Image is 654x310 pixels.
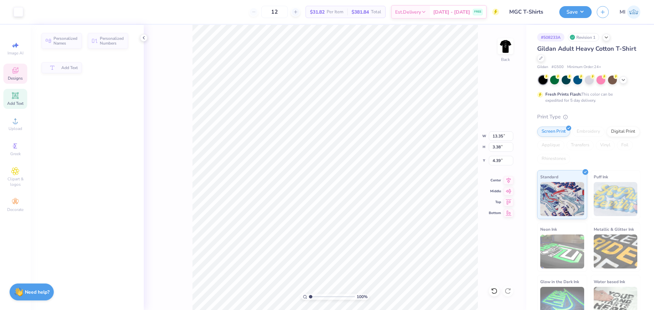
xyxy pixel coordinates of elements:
[25,289,49,295] strong: Need help?
[537,33,564,42] div: # 508233A
[261,6,288,18] input: – –
[617,140,633,150] div: Foil
[7,207,24,212] span: Decorate
[540,226,557,233] span: Neon Ink
[489,200,501,205] span: Top
[627,5,640,19] img: Ma. Isabella Adad
[9,126,22,131] span: Upload
[371,9,381,16] span: Total
[501,56,510,63] div: Back
[559,6,592,18] button: Save
[594,182,638,216] img: Puff Ink
[489,178,501,183] span: Center
[594,234,638,268] img: Metallic & Glitter Ink
[594,226,634,233] span: Metallic & Glitter Ink
[537,64,548,70] span: Gildan
[3,176,27,187] span: Clipart & logos
[504,5,554,19] input: Untitled Design
[100,36,124,46] span: Personalized Numbers
[545,91,629,103] div: This color can be expedited for 5 day delivery.
[594,278,625,285] span: Water based Ink
[540,182,584,216] img: Standard
[540,234,584,268] img: Neon Ink
[327,9,343,16] span: Per Item
[537,127,570,137] div: Screen Print
[540,278,579,285] span: Glow in the Dark Ink
[8,76,23,81] span: Designs
[489,211,501,215] span: Bottom
[620,5,640,19] a: MI
[310,9,325,16] span: $31.82
[540,173,558,180] span: Standard
[551,64,564,70] span: # G500
[568,33,599,42] div: Revision 1
[7,50,24,56] span: Image AI
[596,140,615,150] div: Vinyl
[61,65,78,70] span: Add Text
[489,189,501,194] span: Middle
[537,154,570,164] div: Rhinestones
[433,9,470,16] span: [DATE] - [DATE]
[607,127,640,137] div: Digital Print
[352,9,369,16] span: $381.84
[566,140,594,150] div: Transfers
[357,294,368,300] span: 100 %
[10,151,21,157] span: Greek
[53,36,78,46] span: Personalized Names
[567,64,601,70] span: Minimum Order: 24 +
[474,10,481,14] span: FREE
[395,9,421,16] span: Est. Delivery
[537,45,636,53] span: Gildan Adult Heavy Cotton T-Shirt
[572,127,605,137] div: Embroidery
[499,39,512,53] img: Back
[620,8,625,16] span: MI
[594,173,608,180] span: Puff Ink
[537,113,640,121] div: Print Type
[545,92,581,97] strong: Fresh Prints Flash:
[7,101,24,106] span: Add Text
[537,140,564,150] div: Applique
